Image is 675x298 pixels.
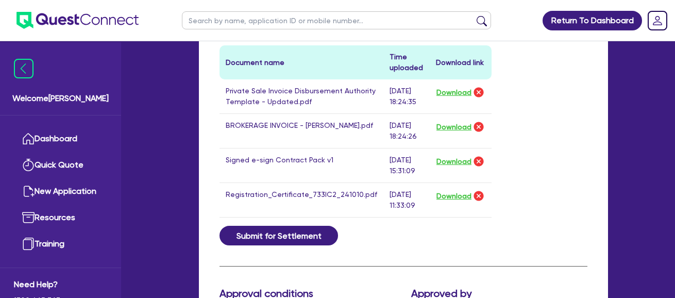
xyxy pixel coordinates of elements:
button: Download [436,86,472,99]
th: Document name [220,45,383,79]
input: Search by name, application ID or mobile number... [182,11,491,29]
button: Download [436,155,472,168]
th: Download link [430,45,492,79]
a: Dashboard [14,126,107,152]
a: Resources [14,205,107,231]
img: quest-connect-logo-blue [16,12,139,29]
a: Training [14,231,107,257]
td: [DATE] 18:24:26 [383,114,430,148]
img: resources [22,211,35,224]
img: delete-icon [472,190,485,202]
a: Dropdown toggle [644,7,671,34]
img: quick-quote [22,159,35,171]
td: [DATE] 18:24:35 [383,79,430,114]
a: Return To Dashboard [543,11,642,30]
button: Download [436,120,472,134]
td: Signed e-sign Contract Pack v1 [220,148,383,183]
th: Time uploaded [383,45,430,79]
img: new-application [22,185,35,197]
img: training [22,238,35,250]
button: Download [436,189,472,203]
a: Quick Quote [14,152,107,178]
td: Registration_Certificate_733IC2_241010.pdf [220,183,383,218]
td: BROKERAGE INVOICE - [PERSON_NAME].pdf [220,114,383,148]
a: New Application [14,178,107,205]
span: Need Help? [14,278,107,291]
td: Private Sale Invoice Disbursement Authority Template - Updated.pdf [220,79,383,114]
img: delete-icon [472,121,485,133]
img: delete-icon [472,86,485,98]
img: icon-menu-close [14,59,33,78]
td: [DATE] 11:33:09 [383,183,430,218]
td: [DATE] 15:31:09 [383,148,430,183]
img: delete-icon [472,155,485,168]
button: Submit for Settlement [220,226,338,245]
span: Welcome [PERSON_NAME] [12,92,109,105]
